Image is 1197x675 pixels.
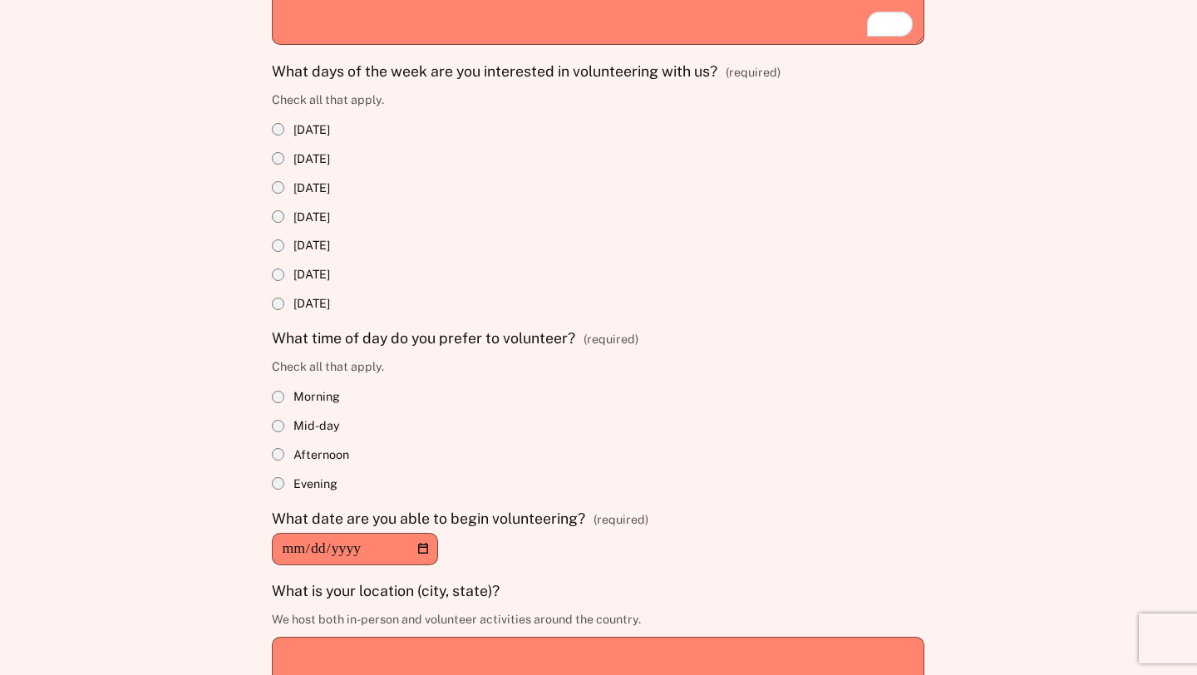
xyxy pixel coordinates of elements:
span: Evening [293,475,337,492]
span: [DATE] [293,121,330,138]
p: Check all that apply. [272,86,780,114]
span: What time of day do you prefer to volunteer? [272,328,575,349]
span: [DATE] [293,150,330,167]
span: (required) [594,511,648,528]
span: (required) [584,331,638,347]
p: Check all that apply. [272,352,638,381]
span: Afternoon [293,446,349,463]
span: [DATE] [293,209,330,225]
span: What date are you able to begin volunteering? [272,509,585,530]
span: What days of the week are you interested in volunteering with us? [272,62,717,82]
p: We host both in-person and volunteer activities around the country. [272,605,924,633]
span: [DATE] [293,180,330,196]
input: [DATE] [272,210,284,223]
input: Morning [272,391,284,403]
span: Mid-day [293,417,340,434]
input: [DATE] [272,152,284,165]
span: [DATE] [293,237,330,254]
input: [DATE] [272,269,284,281]
input: [DATE] [272,239,284,252]
input: Afternoon [272,448,284,461]
span: [DATE] [293,295,330,312]
span: [DATE] [293,266,330,283]
input: [DATE] [272,123,284,135]
span: (required) [726,64,781,81]
input: Mid-day [272,420,284,432]
input: [DATE] [272,298,284,310]
input: [DATE] [272,181,284,194]
input: Evening [272,477,284,490]
span: What is your location (city, state)? [272,581,500,602]
span: Morning [293,388,340,405]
